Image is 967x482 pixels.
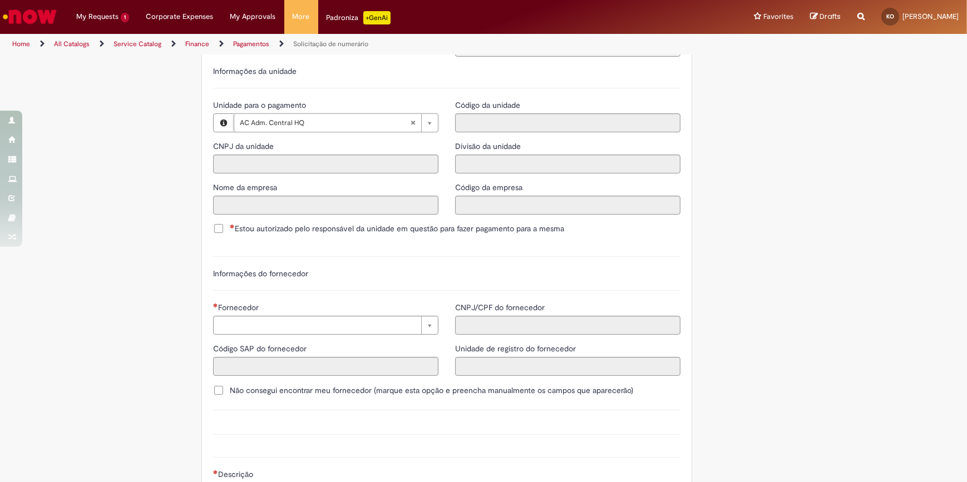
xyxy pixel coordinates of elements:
[363,11,391,24] p: +GenAi
[213,155,438,173] input: CNPJ da unidade
[213,316,438,335] a: Clear field Fornecedor
[233,39,269,48] a: Pagamentos
[230,224,235,228] span: Required
[230,11,276,22] span: My Approvals
[230,223,564,234] span: Estou autorizado pelo responsável da unidade em questão para fazer pagamento para a mesma
[886,13,894,20] span: KO
[146,11,214,22] span: Corporate Expenses
[114,39,161,48] a: Service Catalog
[763,11,793,22] span: Favorites
[455,357,680,376] input: Unidade de registro do fornecedor
[1,6,58,28] img: ServiceNow
[213,100,308,110] span: Unidade para o pagamento
[213,141,276,151] span: Read only - CNPJ da unidade
[76,11,119,22] span: My Requests
[121,13,129,22] span: 1
[293,11,310,22] span: More
[54,39,90,48] a: All Catalogs
[455,343,578,354] label: Read only - Unidade de registro do fornecedor
[902,12,959,21] span: [PERSON_NAME]
[455,141,523,151] span: Read only - Divisão da unidade
[213,343,309,354] label: Read only - Código SAP do fornecedor
[213,357,438,376] input: Código SAP do fornecedor
[455,196,680,215] input: Código da empresa
[213,269,308,279] label: Informações do fornecedor
[455,344,578,354] span: Read only - Unidade de registro do fornecedor
[293,39,368,48] a: Solicitação de numerário
[230,385,633,396] span: Não consegui encontrar meu fornecedor (marque esta opção e preencha manualmente os campos que apa...
[455,155,680,173] input: Divisão da unidade
[213,302,261,313] label: Fornecedor
[820,11,841,22] span: Drafts
[185,39,209,48] a: Finance
[213,344,309,354] span: Read only - Código SAP do fornecedor
[214,114,234,132] button: Unidade para o pagamento, Preview this record AC Adm. Central HQ
[455,302,547,312] span: Read only - CNPJ/CPF do fornecedor
[404,114,421,132] abbr: Clear field Unidade para o pagamento
[8,34,637,54] ul: Page breadcrumbs
[455,182,525,192] span: Read only - Código da empresa
[213,182,279,192] span: Read only - Nome da empresa
[455,113,680,132] input: Código da unidade
[234,114,438,132] a: AC Adm. Central HQClear field Unidade para o pagamento
[213,196,438,215] input: Nome da empresa
[218,469,255,479] span: Descrição
[455,302,547,313] label: Read only - CNPJ/CPF do fornecedor
[327,11,391,24] div: Padroniza
[810,12,841,22] a: Drafts
[218,302,261,312] span: Read only - Fornecedor
[455,100,522,110] span: Read only - Código da unidade
[240,114,410,132] span: AC Adm. Central HQ
[213,303,218,307] span: Required
[455,316,680,335] input: CNPJ/CPF do fornecedor
[213,470,218,474] span: Required
[213,66,297,76] label: Informações da unidade
[12,39,30,48] a: Home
